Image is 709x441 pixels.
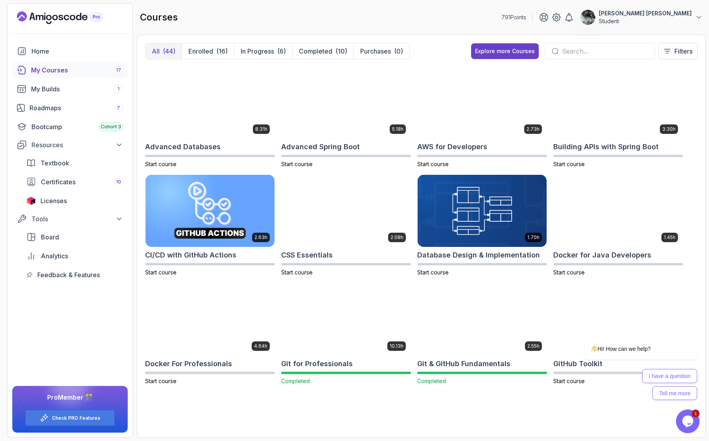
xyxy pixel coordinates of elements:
[22,267,128,283] a: feedback
[560,267,701,406] iframe: chat widget
[417,161,449,167] span: Start course
[12,81,128,97] a: builds
[31,84,123,94] div: My Builds
[12,100,128,116] a: roadmaps
[417,141,487,152] h2: AWS for Developers
[281,161,313,167] span: Start course
[554,283,683,356] img: GitHub Toolkit card
[562,46,648,56] input: Search...
[553,358,602,369] h2: GitHub Toolkit
[553,141,659,152] h2: Building APIs with Spring Boot
[554,175,683,247] img: Docker for Java Developers card
[22,229,128,245] a: board
[418,283,547,356] img: Git & GitHub Fundamentals card
[527,234,540,241] p: 1.70h
[41,232,59,242] span: Board
[145,358,232,369] h2: Docker For Professionals
[354,43,409,59] button: Purchases(0)
[101,124,121,130] span: Cohort 3
[12,138,128,152] button: Resources
[12,212,128,226] button: Tools
[140,11,178,24] h2: courses
[31,140,123,150] div: Resources
[471,43,539,59] button: Explore more Courses
[417,378,446,384] span: Completed
[31,214,123,224] div: Tools
[418,66,547,139] img: AWS for Developers card
[52,415,100,421] a: Check PRO Features
[599,9,692,17] p: [PERSON_NAME] [PERSON_NAME]
[674,46,692,56] p: Filters
[658,43,698,59] button: Filters
[31,65,123,75] div: My Courses
[117,105,120,111] span: 7
[553,269,585,276] span: Start course
[277,46,286,56] div: (6)
[41,177,76,187] span: Certificates
[417,283,547,385] a: Git & GitHub Fundamentals card2.55hGit & GitHub FundamentalsCompleted
[281,250,333,261] h2: CSS Essentials
[475,47,535,55] div: Explore more Courses
[281,269,313,276] span: Start course
[527,343,540,349] p: 2.55h
[599,17,692,25] p: Student
[390,234,403,241] p: 2.08h
[41,251,68,261] span: Analytics
[664,234,676,241] p: 1.45h
[145,175,274,247] img: CI/CD with GitHub Actions card
[501,13,526,21] p: 791 Points
[417,269,449,276] span: Start course
[118,86,120,92] span: 1
[394,46,403,56] div: (0)
[418,175,547,247] img: Database Design & Implementation card
[282,66,411,139] img: Advanced Spring Boot card
[145,141,221,152] h2: Advanced Databases
[145,250,236,261] h2: CI/CD with GitHub Actions
[145,378,177,384] span: Start course
[281,141,360,152] h2: Advanced Spring Boot
[22,248,128,264] a: analytics
[163,46,175,56] div: (44)
[292,43,354,59] button: Completed(10)
[22,155,128,171] a: textbook
[281,283,411,385] a: Git for Professionals card10.13hGit for ProfessionalsCompleted
[182,43,234,59] button: Enrolled(16)
[281,358,353,369] h2: Git for Professionals
[145,161,177,167] span: Start course
[145,283,274,356] img: Docker For Professionals card
[392,126,403,132] p: 5.18h
[254,234,267,241] p: 2.63h
[282,175,411,247] img: CSS Essentials card
[29,103,123,113] div: Roadmaps
[22,193,128,209] a: licenses
[417,250,540,261] h2: Database Design & Implementation
[41,158,69,168] span: Textbook
[335,46,347,56] div: (10)
[37,270,100,280] span: Feedback & Features
[527,126,540,132] p: 2.73h
[12,62,128,78] a: courses
[255,126,267,132] p: 8.31h
[553,378,585,384] span: Start course
[676,409,701,433] iframe: chat widget
[25,410,115,426] button: Check PRO Features
[216,46,228,56] div: (16)
[116,67,121,73] span: 17
[188,46,213,56] p: Enrolled
[390,343,403,349] p: 10.13h
[282,283,411,356] img: Git for Professionals card
[241,46,274,56] p: In Progress
[145,43,182,59] button: All(44)
[553,250,651,261] h2: Docker for Java Developers
[152,46,160,56] p: All
[17,11,121,24] a: Landing page
[145,269,177,276] span: Start course
[554,66,683,139] img: Building APIs with Spring Boot card
[662,126,676,132] p: 3.30h
[553,161,585,167] span: Start course
[580,9,703,25] button: user profile image[PERSON_NAME] [PERSON_NAME]Student
[254,343,267,349] p: 4.64h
